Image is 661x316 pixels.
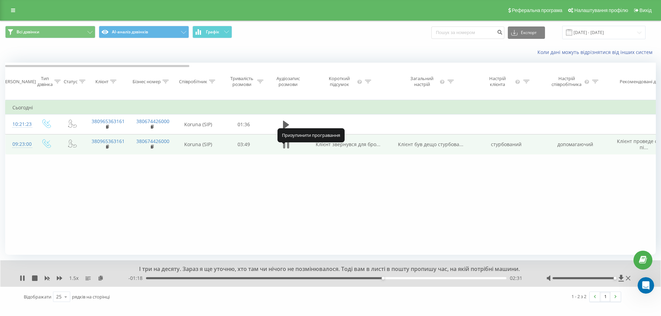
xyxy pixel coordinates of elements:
[99,26,189,38] button: AI-аналіз дзвінків
[323,76,356,87] div: Короткий підсумок
[271,76,305,87] div: Аудіозапис розмови
[640,8,652,13] span: Вихід
[508,26,545,39] button: Експорт
[316,141,380,148] span: Клієнт звернувся для бро...
[638,277,654,294] iframe: Intercom live chat
[44,225,49,231] button: Start recording
[17,29,39,35] span: Всі дзвінки
[481,76,513,87] div: Настрій клієнта
[56,293,62,300] div: 25
[81,265,571,273] div: І три на десяту. Зараз я ще уточню, хто там чи нічого не позмінювалося. Тоді вам в листі в пошту ...
[512,8,563,13] span: Реферальна програма
[108,4,121,17] button: Головна
[6,64,132,73] div: 22 вересня
[92,138,125,144] a: 380965363161
[95,79,108,85] div: Клієнт
[613,277,616,280] div: Accessibility label
[6,102,113,243] div: Поки не отримали додаткових питаньОбов'язково звертайтеся, якщо виникнуть питання! 😉
[33,8,106,19] p: Наші фахівці також можуть допомогти
[398,141,463,148] span: Клієнт був дещо стурбова...
[22,225,27,231] button: вибір GIF-файлів
[121,4,133,17] div: Закрити
[136,118,169,124] a: 380674426000
[128,275,146,282] span: - 01:18
[11,120,107,133] div: Обов'язково звертайтеся, якщо виникнуть питання! 😉
[24,294,51,300] span: Відображати
[37,76,53,87] div: Тип дзвінка
[620,79,658,85] div: Рекомендовані дії
[192,26,232,38] button: Графік
[5,26,95,38] button: Всі дзвінки
[571,293,586,300] div: 1 - 2 з 2
[6,102,132,249] div: Volodymyr каже…
[11,225,16,231] button: Вибір емодзі
[600,292,610,302] a: 1
[72,294,110,300] span: рядків на сторінці
[382,277,385,280] div: Accessibility label
[222,134,265,154] td: 03:49
[118,222,129,233] button: Надіслати повідомлення…
[33,225,38,231] button: Завантажити вкладений файл
[30,10,74,54] img: Daria Oliinyk
[510,275,522,282] span: 02:31
[64,79,77,85] div: Статус
[6,73,113,101] div: Вітаю!Підкажіть, будь ласка, чи у вас наразі будуть додаткові питання?
[12,138,26,151] div: 09:23:00
[6,211,132,222] textarea: Повідомлення...
[174,134,222,154] td: Koruna (SIP)
[1,79,36,85] div: [PERSON_NAME]
[537,49,656,55] a: Коли дані можуть відрізнятися вiд інших систем
[20,5,31,16] img: Profile image for Fin
[11,77,107,97] div: Вітаю! Підкажіть, будь ласка, чи у вас наразі будуть додаткові питання?
[136,138,169,144] a: 380674426000
[92,118,125,124] a: 380965363161
[4,4,18,17] button: go back
[431,26,504,39] input: Пошук за номером
[574,8,628,13] span: Налаштування профілю
[12,118,26,131] div: 10:21:23
[472,134,541,154] td: стурбований
[406,76,439,87] div: Загальний настрій
[174,115,222,134] td: Koruna (SIP)
[206,30,219,34] span: Графік
[228,76,255,87] div: Тривалість розмови
[222,115,265,134] td: 01:36
[550,76,583,87] div: Настрій співробітника
[179,79,207,85] div: Співробітник
[541,134,610,154] td: допомагаючий
[6,73,132,102] div: Volodymyr каже…
[69,275,78,282] span: 1.5 x
[133,79,161,85] div: Бізнес номер
[33,3,42,8] h1: Fin
[11,106,107,120] div: Поки не отримали додаткових питань
[277,128,345,142] div: Призупинити програвання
